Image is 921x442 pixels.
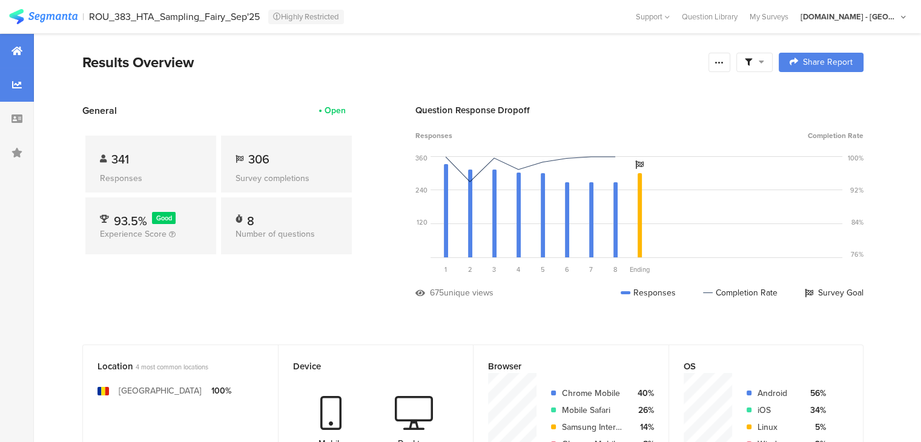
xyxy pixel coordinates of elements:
[468,265,472,274] span: 2
[89,11,260,22] div: ROU_383_HTA_Sampling_Fairy_Sep'25
[82,10,84,24] div: |
[325,104,346,117] div: Open
[801,11,897,22] div: [DOMAIN_NAME] - [GEOGRAPHIC_DATA]
[758,421,795,434] div: Linux
[415,185,427,195] div: 240
[236,228,315,240] span: Number of questions
[562,404,623,417] div: Mobile Safari
[492,265,496,274] span: 3
[430,286,444,299] div: 675
[805,404,826,417] div: 34%
[635,160,644,169] i: Survey Goal
[247,212,254,224] div: 8
[621,286,676,299] div: Responses
[758,404,795,417] div: iOS
[758,387,795,400] div: Android
[565,265,569,274] span: 6
[850,185,863,195] div: 92%
[613,265,617,274] span: 8
[248,150,269,168] span: 306
[805,286,863,299] div: Survey Goal
[636,7,670,26] div: Support
[236,172,337,185] div: Survey completions
[100,228,167,240] span: Experience Score
[633,421,654,434] div: 14%
[562,421,623,434] div: Samsung Internet
[415,104,863,117] div: Question Response Dropoff
[415,130,452,141] span: Responses
[851,217,863,227] div: 84%
[136,362,208,372] span: 4 most common locations
[82,51,702,73] div: Results Overview
[589,265,593,274] span: 7
[803,58,853,67] span: Share Report
[97,360,243,373] div: Location
[562,387,623,400] div: Chrome Mobile
[114,212,147,230] span: 93.5%
[100,172,202,185] div: Responses
[9,9,78,24] img: segmanta logo
[627,265,652,274] div: Ending
[444,265,447,274] span: 1
[268,10,344,24] div: Highly Restricted
[684,360,829,373] div: OS
[517,265,520,274] span: 4
[633,404,654,417] div: 26%
[808,130,863,141] span: Completion Rate
[211,384,231,397] div: 100%
[851,249,863,259] div: 76%
[488,360,634,373] div: Browser
[744,11,794,22] a: My Surveys
[156,213,172,223] span: Good
[444,286,494,299] div: unique views
[676,11,744,22] a: Question Library
[82,104,117,117] span: General
[417,217,427,227] div: 120
[805,421,826,434] div: 5%
[541,265,545,274] span: 5
[111,150,129,168] span: 341
[848,153,863,163] div: 100%
[703,286,777,299] div: Completion Rate
[633,387,654,400] div: 40%
[805,387,826,400] div: 56%
[119,384,202,397] div: [GEOGRAPHIC_DATA]
[415,153,427,163] div: 360
[293,360,439,373] div: Device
